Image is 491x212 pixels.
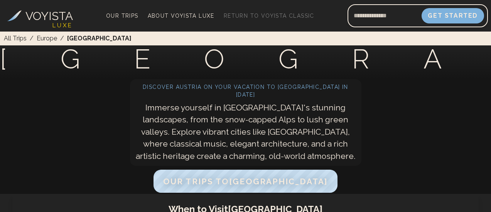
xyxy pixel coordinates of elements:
[154,170,337,193] button: Our Trips to[GEOGRAPHIC_DATA]
[4,34,27,43] a: All Trips
[25,7,73,25] h3: VOYISTA
[163,177,328,186] span: Our Trips to [GEOGRAPHIC_DATA]
[221,10,317,21] a: Return to Voyista Classic
[106,13,138,19] span: Our Trips
[145,10,218,21] a: About Voyista Luxe
[7,7,73,25] a: VOYISTA
[67,34,132,43] span: [GEOGRAPHIC_DATA]
[103,10,142,21] a: Our Trips
[60,34,64,43] span: /
[154,179,337,186] a: Our Trips to[GEOGRAPHIC_DATA]
[422,8,484,23] button: Get Started
[224,13,314,19] span: Return to Voyista Classic
[134,83,358,98] h2: Discover Austria on your vacation to [GEOGRAPHIC_DATA] in [DATE]
[348,7,422,25] input: Email address
[134,102,358,162] p: Immerse yourself in [GEOGRAPHIC_DATA]'s stunning landscapes, from the snow-capped Alps to lush gr...
[148,13,214,19] span: About Voyista Luxe
[30,34,34,43] span: /
[37,34,57,43] a: Europe
[7,10,22,21] img: Voyista Logo
[52,21,71,30] h4: L U X E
